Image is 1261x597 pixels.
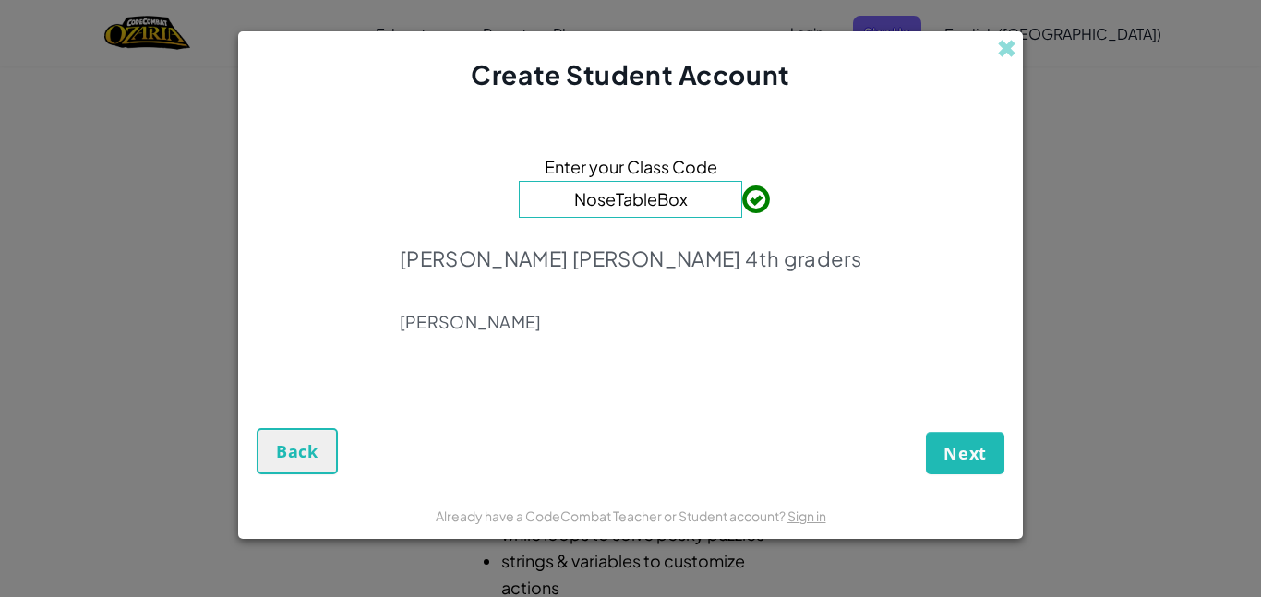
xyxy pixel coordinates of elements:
[943,442,987,464] span: Next
[787,507,826,524] a: Sign in
[400,245,861,271] p: [PERSON_NAME] [PERSON_NAME] 4th graders
[436,507,787,524] span: Already have a CodeCombat Teacher or Student account?
[926,432,1004,474] button: Next
[400,311,861,333] p: [PERSON_NAME]
[471,58,789,90] span: Create Student Account
[545,153,717,180] span: Enter your Class Code
[276,440,318,462] span: Back
[257,428,338,474] button: Back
